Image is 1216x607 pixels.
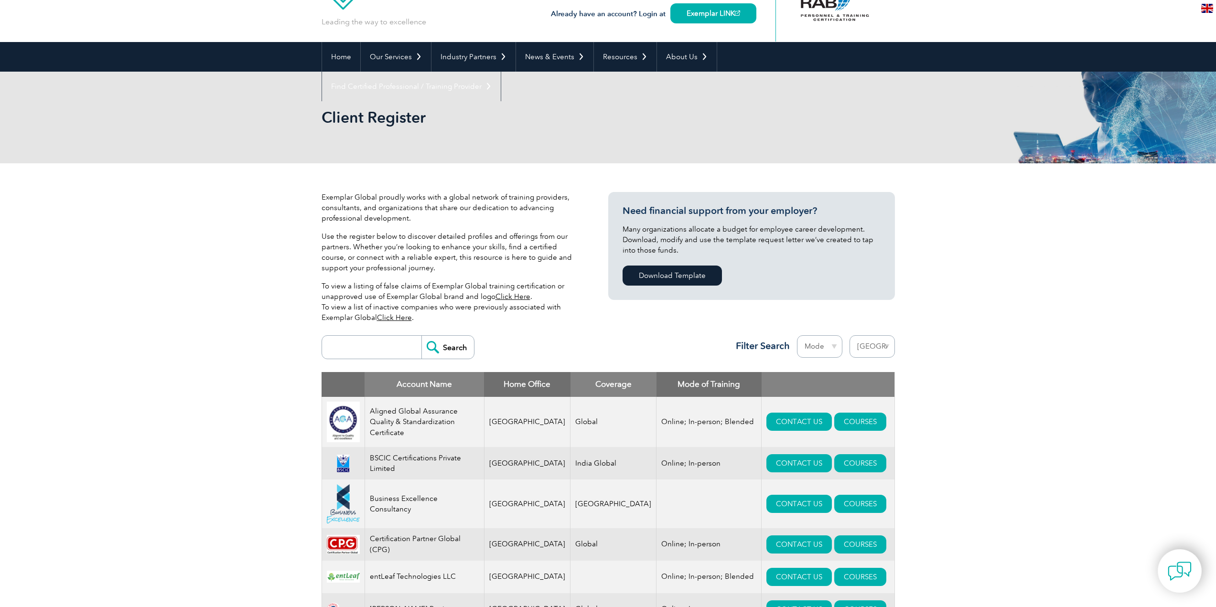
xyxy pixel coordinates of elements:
img: 48df379e-2966-eb11-a812-00224814860b-logo.png [327,484,360,523]
p: Many organizations allocate a budget for employee career development. Download, modify and use th... [623,224,881,256]
a: Our Services [361,42,431,72]
td: [GEOGRAPHIC_DATA] [484,479,570,528]
th: Coverage: activate to sort column ascending [570,372,656,397]
td: Business Excellence Consultancy [365,479,484,528]
img: 4e4b1b7c-9c37-ef11-a316-00224812a81c-logo.png [327,571,360,583]
th: Home Office: activate to sort column ascending [484,372,570,397]
td: Online; In-person [656,528,762,561]
a: Exemplar LINK [670,3,756,23]
th: Account Name: activate to sort column descending [365,372,484,397]
img: contact-chat.png [1168,559,1192,583]
input: Search [421,336,474,359]
a: Find Certified Professional / Training Provider [322,72,501,101]
p: To view a listing of false claims of Exemplar Global training certification or unapproved use of ... [322,281,580,323]
td: Global [570,397,656,447]
h3: Filter Search [730,340,790,352]
img: open_square.png [735,11,740,16]
a: Click Here [377,313,412,322]
p: Exemplar Global proudly works with a global network of training providers, consultants, and organ... [322,192,580,224]
th: Mode of Training: activate to sort column ascending [656,372,762,397]
a: News & Events [516,42,593,72]
td: Online; In-person [656,447,762,479]
a: Click Here [495,292,530,301]
a: COURSES [834,413,886,431]
td: entLeaf Technologies LLC [365,561,484,593]
h3: Need financial support from your employer? [623,205,881,217]
a: CONTACT US [766,454,832,472]
p: Use the register below to discover detailed profiles and offerings from our partners. Whether you... [322,231,580,273]
td: Global [570,528,656,561]
td: Aligned Global Assurance Quality & Standardization Certificate [365,397,484,447]
a: Resources [594,42,656,72]
img: d624547b-a6e0-e911-a812-000d3a795b83-logo.png [327,455,360,473]
td: Online; In-person; Blended [656,561,762,593]
p: Leading the way to excellence [322,17,426,27]
a: Industry Partners [431,42,516,72]
a: COURSES [834,495,886,513]
td: India Global [570,447,656,479]
a: CONTACT US [766,413,832,431]
a: Home [322,42,360,72]
td: [GEOGRAPHIC_DATA] [484,561,570,593]
td: BSCIC Certifications Private Limited [365,447,484,479]
a: CONTACT US [766,535,832,554]
td: Online; In-person; Blended [656,397,762,447]
img: en [1201,4,1213,13]
td: [GEOGRAPHIC_DATA] [484,528,570,561]
a: CONTACT US [766,568,832,586]
h3: Already have an account? Login at [551,8,756,20]
td: [GEOGRAPHIC_DATA] [484,397,570,447]
a: Download Template [623,266,722,286]
td: Certification Partner Global (CPG) [365,528,484,561]
a: COURSES [834,568,886,586]
a: CONTACT US [766,495,832,513]
td: [GEOGRAPHIC_DATA] [484,447,570,479]
img: 049e7a12-d1a0-ee11-be37-00224893a058-logo.jpg [327,402,360,443]
a: COURSES [834,454,886,472]
a: About Us [657,42,717,72]
a: COURSES [834,535,886,554]
img: feef57d9-ad92-e711-810d-c4346bc54034-logo.jpg [327,535,360,554]
th: : activate to sort column ascending [762,372,894,397]
td: [GEOGRAPHIC_DATA] [570,479,656,528]
h2: Client Register [322,110,723,125]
